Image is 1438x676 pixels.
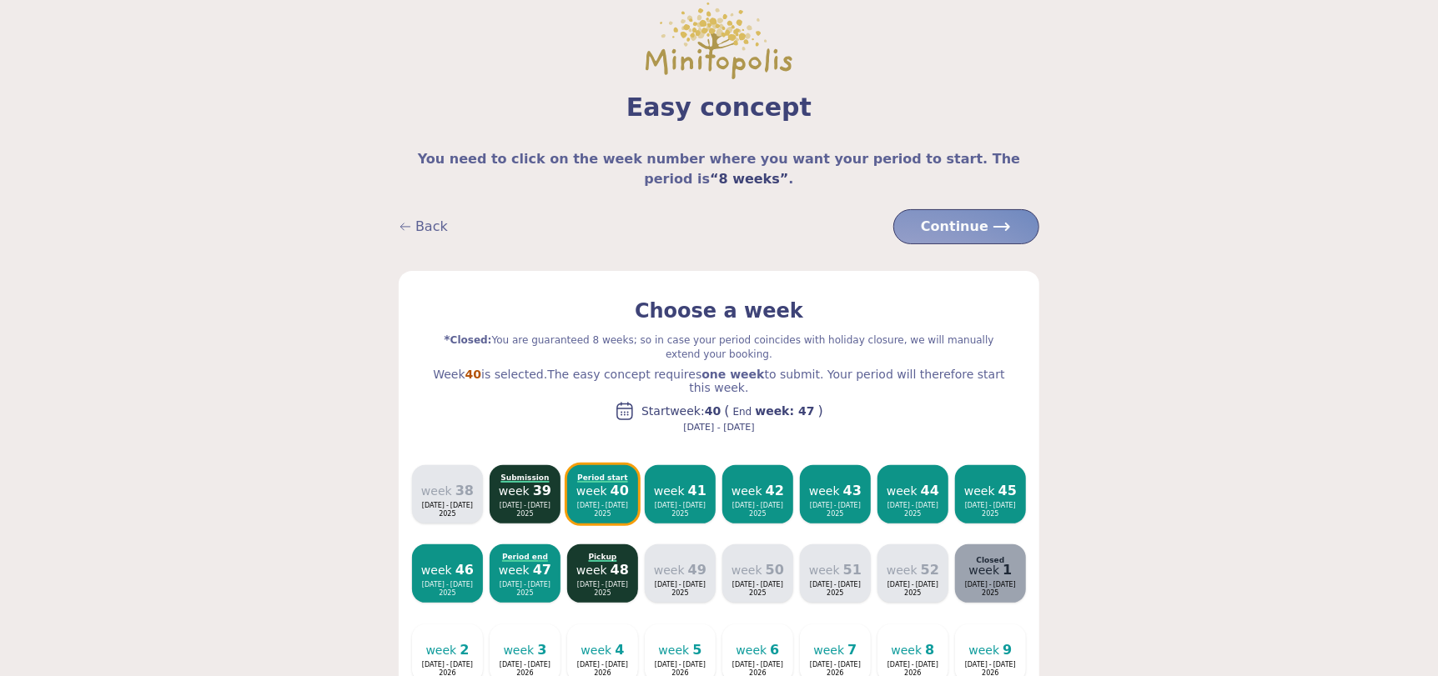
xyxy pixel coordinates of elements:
font: Closed [977,556,1005,564]
font: [DATE] [838,502,861,509]
font: 2025 [594,589,611,597]
font: [DATE] [422,502,445,509]
font: [DATE] [606,502,628,509]
font: 2025 [671,589,688,597]
font: week [504,643,535,657]
font: [DATE] [655,502,677,509]
font: - [989,661,992,668]
font: [DATE] [606,661,628,668]
font: 40 [611,483,629,498]
font: week [732,563,762,577]
font: [DATE] [993,661,1016,668]
font: week [814,643,845,657]
font: [DATE] [810,661,832,668]
font: ( [724,403,729,418]
font: is selected. [481,368,547,381]
font: - [757,581,759,588]
font: 2025 [904,510,921,518]
font: week [809,563,840,577]
font: - [679,581,681,588]
font: week [654,484,685,498]
font: week [732,484,762,498]
font: week [576,484,607,498]
font: [DATE] [993,502,1016,509]
font: 44 [921,483,939,498]
font: week [421,563,452,577]
font: - [679,661,681,668]
font: End [733,406,752,418]
font: - [601,502,604,509]
font: week [421,484,452,498]
font: [DATE] [422,581,445,588]
font: one week [701,368,764,381]
font: [DATE] [655,581,677,588]
font: [DATE] [577,502,600,509]
font: 6 [770,642,779,658]
font: - [524,581,526,588]
font: Continue [921,218,988,234]
font: week [737,643,767,657]
font: week [969,563,1000,577]
font: [DATE] [655,661,677,668]
font: [DATE] [606,581,628,588]
font: [DATE] [916,502,938,509]
font: - [446,581,449,588]
font: 2025 [671,510,688,518]
font: 2025 [516,510,533,518]
font: Easy concept [626,93,812,122]
font: [DATE] [965,581,988,588]
font: - [679,502,681,509]
font: [DATE] [528,502,551,509]
font: 7 [847,642,857,658]
font: [DATE] [916,661,938,668]
font: 2025 [904,589,921,597]
font: 52 [921,562,939,578]
font: - [757,661,759,668]
font: 38 [455,483,474,498]
font: The easy concept requires [547,368,701,381]
font: [DATE] [965,502,988,509]
font: 46 [455,562,474,578]
font: 50 [766,562,784,578]
font: 9 [1003,642,1012,658]
font: 2025 [594,510,611,518]
font: week [887,484,918,498]
font: week [969,643,1000,657]
font: 2025 [827,589,843,597]
font: [DATE] [965,661,988,668]
font: 2025 [439,510,455,518]
font: [DATE] [732,581,755,588]
font: 2025 [982,510,998,518]
font: [DATE] [577,581,600,588]
font: 47 [533,562,551,578]
font: Period start [577,473,627,482]
font: - [989,502,992,509]
font: [DATE] [887,502,910,509]
font: [DATE] [761,661,783,668]
font: [DATE] [838,661,861,668]
font: [DATE] [887,581,910,588]
font: week [581,643,612,657]
font: 2025 [749,510,766,518]
font: 2025 [439,589,455,597]
font: week [964,484,995,498]
font: [DATE] [916,581,938,588]
font: 40 [705,404,721,418]
font: You need to click on the week number where you want your period to start. The period is [418,151,1020,187]
font: Period end [502,553,548,561]
font: [DATE] - [DATE] [683,422,754,433]
font: [DATE] [500,661,522,668]
font: [DATE] [450,661,473,668]
font: - [601,581,604,588]
font: Back [415,218,448,234]
font: - [757,502,759,509]
font: week [659,643,690,657]
font: Closed: [450,334,492,346]
font: 8 [925,642,934,658]
font: to submit. Your period will therefore start this week. [689,368,1004,394]
font: 39 [533,483,551,498]
font: 3 [537,642,546,658]
font: - [834,581,837,588]
font: week [654,563,685,577]
font: - [446,661,449,668]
